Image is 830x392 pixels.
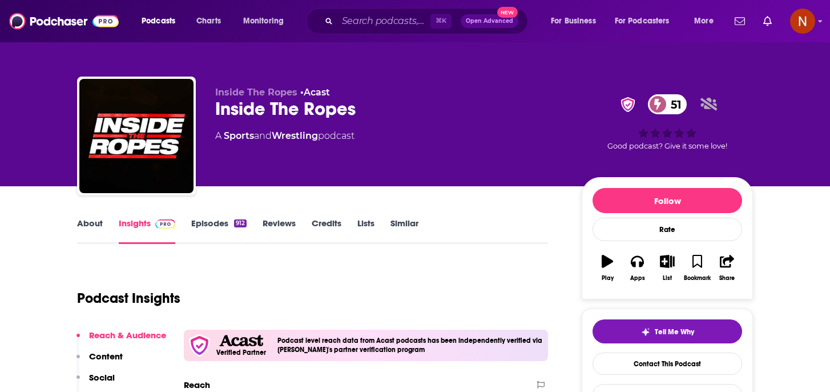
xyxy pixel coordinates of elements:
[191,218,247,244] a: Episodes912
[622,247,652,289] button: Apps
[682,247,712,289] button: Bookmark
[76,351,123,372] button: Content
[497,7,518,18] span: New
[357,218,374,244] a: Lists
[243,13,284,29] span: Monitoring
[663,275,672,282] div: List
[77,218,103,244] a: About
[196,13,221,29] span: Charts
[602,275,614,282] div: Play
[119,218,175,244] a: InsightsPodchaser Pro
[730,11,750,31] a: Show notifications dropdown
[155,219,175,229] img: Podchaser Pro
[79,79,194,193] img: Inside The Ropes
[89,372,115,383] p: Social
[790,9,815,34] span: Logged in as AdelNBM
[790,9,815,34] button: Show profile menu
[89,351,123,362] p: Content
[304,87,330,98] a: Acast
[234,219,247,227] div: 912
[300,87,330,98] span: •
[317,8,539,34] div: Search podcasts, credits, & more...
[607,12,686,30] button: open menu
[215,129,354,143] div: A podcast
[76,330,166,351] button: Reach & Audience
[337,12,430,30] input: Search podcasts, credits, & more...
[655,327,694,337] span: Tell Me Why
[9,10,119,32] img: Podchaser - Follow, Share and Rate Podcasts
[215,87,297,98] span: Inside The Ropes
[641,327,650,337] img: tell me why sparkle
[430,14,452,29] span: ⌘ K
[593,218,742,241] div: Rate
[312,218,341,244] a: Credits
[189,12,228,30] a: Charts
[390,218,418,244] a: Similar
[89,330,166,341] p: Reach & Audience
[216,349,266,356] h5: Verified Partner
[759,11,776,31] a: Show notifications dropdown
[551,13,596,29] span: For Business
[686,12,728,30] button: open menu
[254,130,272,141] span: and
[235,12,299,30] button: open menu
[593,188,742,213] button: Follow
[219,335,263,347] img: Acast
[272,130,318,141] a: Wrestling
[617,97,639,112] img: verified Badge
[263,218,296,244] a: Reviews
[188,334,211,357] img: verfied icon
[719,275,735,282] div: Share
[659,94,687,114] span: 51
[630,275,645,282] div: Apps
[593,247,622,289] button: Play
[615,13,670,29] span: For Podcasters
[712,247,742,289] button: Share
[593,353,742,375] a: Contact This Podcast
[648,94,687,114] a: 51
[277,337,543,354] h4: Podcast level reach data from Acast podcasts has been independently verified via [PERSON_NAME]'s ...
[607,142,727,150] span: Good podcast? Give it some love!
[593,319,742,343] button: tell me why sparkleTell Me Why
[694,13,714,29] span: More
[184,379,210,390] h2: Reach
[134,12,190,30] button: open menu
[582,87,753,158] div: verified Badge51Good podcast? Give it some love!
[77,290,180,307] h1: Podcast Insights
[224,130,254,141] a: Sports
[652,247,682,289] button: List
[142,13,175,29] span: Podcasts
[543,12,610,30] button: open menu
[461,14,518,28] button: Open AdvancedNew
[684,275,711,282] div: Bookmark
[466,18,513,24] span: Open Advanced
[790,9,815,34] img: User Profile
